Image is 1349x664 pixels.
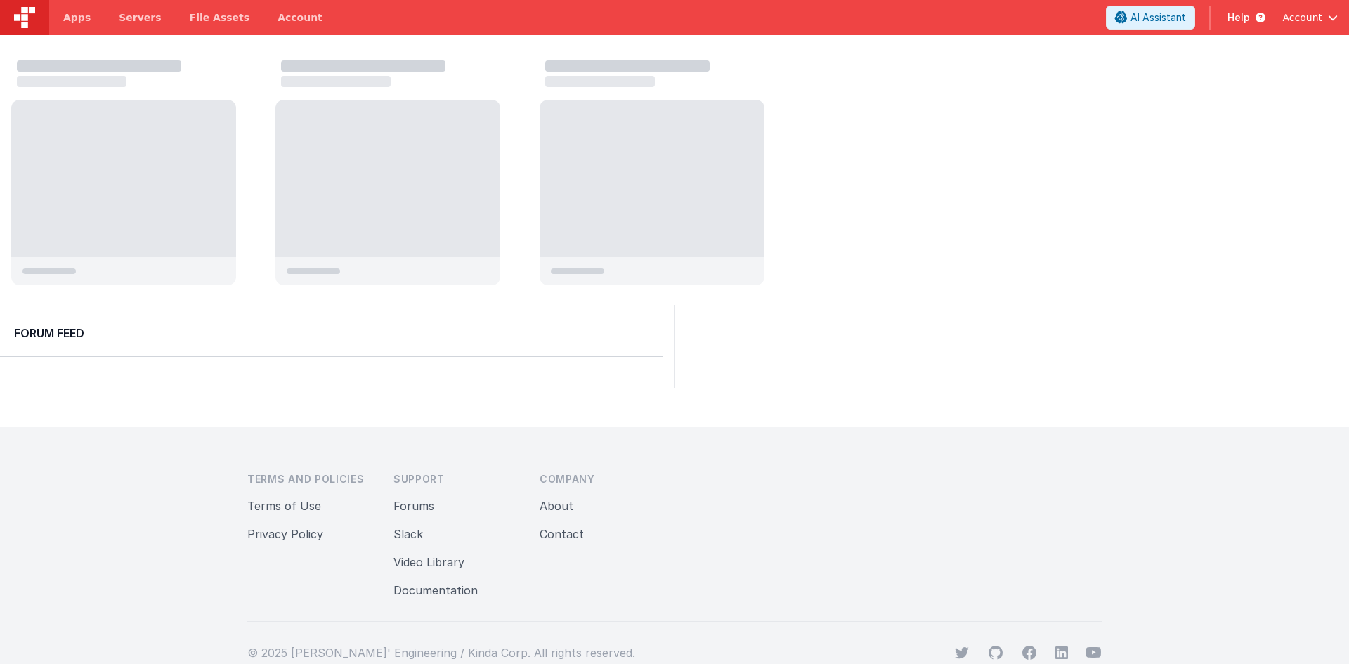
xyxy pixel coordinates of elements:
[14,325,649,341] h2: Forum Feed
[1106,6,1195,30] button: AI Assistant
[393,472,517,486] h3: Support
[190,11,250,25] span: File Assets
[63,11,91,25] span: Apps
[393,582,478,599] button: Documentation
[393,526,423,542] button: Slack
[1282,11,1338,25] button: Account
[1055,646,1069,660] svg: viewBox="0 0 24 24" aria-hidden="true">
[247,499,321,513] a: Terms of Use
[247,644,635,661] p: © 2025 [PERSON_NAME]' Engineering / Kinda Corp. All rights reserved.
[119,11,161,25] span: Servers
[247,527,323,541] a: Privacy Policy
[247,472,371,486] h3: Terms and Policies
[540,526,584,542] button: Contact
[393,554,464,571] button: Video Library
[393,497,434,514] button: Forums
[540,497,573,514] button: About
[1227,11,1250,25] span: Help
[1130,11,1186,25] span: AI Assistant
[540,499,573,513] a: About
[540,472,663,486] h3: Company
[1282,11,1322,25] span: Account
[393,527,423,541] a: Slack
